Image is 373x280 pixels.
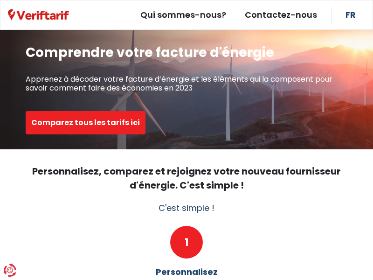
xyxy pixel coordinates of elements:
p: Apprenez à décoder votre facture d’énergie et les éléments qui la composent pour savoir comment f... [26,75,347,92]
h1: Comprendre votre facture d'énergie [26,45,347,61]
div: 1 [170,226,203,259]
div: Personnalisez [156,266,218,278]
a: Veriftarif [8,9,69,21]
div: C'est simple ! [26,202,347,214]
img: Veriftarif logo [8,9,69,21]
button: Comparez tous les tarifs ici [26,111,145,134]
h2: Personnalisez, comparez et rejoignez votre nouveau fournisseur d'énergie. C'est simple ! [26,164,347,192]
